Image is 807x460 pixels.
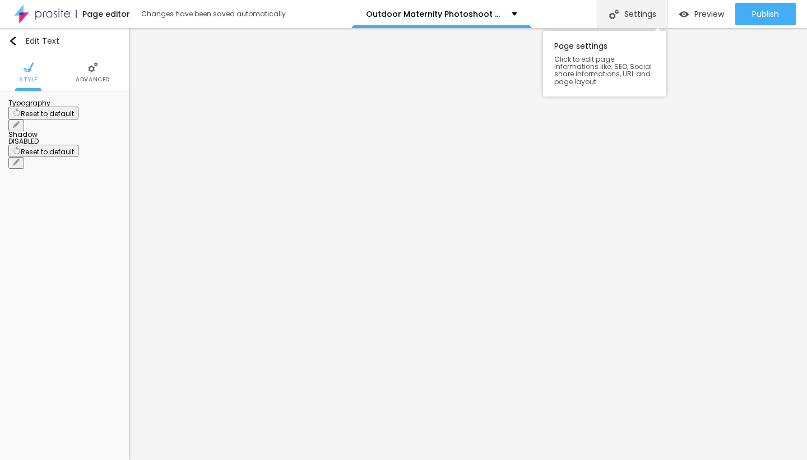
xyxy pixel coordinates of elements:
[8,131,120,138] div: Shadow
[21,109,74,118] span: Reset to default
[8,36,59,45] div: Edit Text
[8,136,39,146] span: DISABLED
[8,100,120,107] div: Typography
[609,10,619,19] img: Icone
[129,28,807,460] iframe: Editor
[141,11,286,17] div: Changes have been saved automatically
[76,10,130,18] div: Page editor
[8,36,17,45] img: Icone
[554,56,655,85] span: Click to edit page informations like: SEO, Social share informations, URL and page layout.
[8,145,78,158] button: Reset to default
[366,10,503,18] p: Outdoor Maternity Photoshoot Proposal
[19,77,38,82] span: Style
[679,10,689,19] img: view-1.svg
[543,31,666,96] div: Page settings
[76,77,110,82] span: Advanced
[21,147,74,157] span: Reset to default
[8,107,78,119] button: Reset to default
[694,10,724,19] span: Preview
[735,3,796,25] button: Publish
[88,62,98,72] img: Icone
[24,62,34,72] img: Icone
[752,10,779,19] span: Publish
[668,3,735,25] button: Preview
